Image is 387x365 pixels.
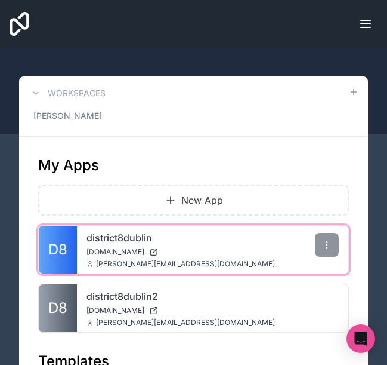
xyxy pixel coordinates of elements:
[48,299,67,318] span: D8
[86,247,275,257] a: [DOMAIN_NAME]
[86,289,275,303] a: district8dublin2
[39,284,77,332] a: D8
[29,86,106,100] a: Workspaces
[29,105,358,127] a: [PERSON_NAME]
[346,324,375,353] div: Open Intercom Messenger
[96,259,275,269] span: [PERSON_NAME][EMAIL_ADDRESS][DOMAIN_NAME]
[86,231,275,245] a: district8dublin
[86,306,275,315] a: [DOMAIN_NAME]
[86,306,144,315] span: [DOMAIN_NAME]
[86,247,144,257] span: [DOMAIN_NAME]
[39,226,77,274] a: D8
[38,185,349,216] a: New App
[354,10,377,38] button: Toggle menu
[33,110,102,122] span: [PERSON_NAME]
[48,240,67,259] span: D8
[38,156,99,175] h1: My Apps
[48,87,106,99] h3: Workspaces
[96,318,275,327] span: [PERSON_NAME][EMAIL_ADDRESS][DOMAIN_NAME]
